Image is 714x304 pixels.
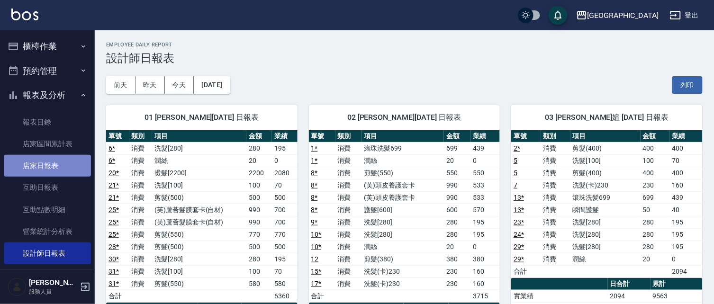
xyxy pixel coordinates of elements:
[129,154,153,167] td: 消費
[152,179,246,191] td: 洗髮[100]
[152,130,246,143] th: 項目
[362,265,444,277] td: 洗髮(卡)230
[362,130,444,143] th: 項目
[541,154,570,167] td: 消費
[272,228,298,241] td: 770
[311,255,319,263] a: 12
[362,277,444,290] td: 洗髮(卡)230
[570,142,641,154] td: 剪髮(400)
[335,179,362,191] td: 消費
[152,265,246,277] td: 洗髮[100]
[129,179,153,191] td: 消費
[670,241,703,253] td: 195
[511,130,703,278] table: a dense table
[570,191,641,204] td: 滾珠洗髪699
[444,228,470,241] td: 280
[152,204,246,216] td: (芙)蘆薈髮膜套卡(自材)
[641,167,670,179] td: 400
[670,191,703,204] td: 439
[470,179,500,191] td: 533
[4,242,91,264] a: 設計師日報表
[511,290,608,302] td: 實業績
[470,241,500,253] td: 0
[309,290,335,302] td: 合計
[444,241,470,253] td: 20
[106,130,298,303] table: a dense table
[152,277,246,290] td: 剪髮(550)
[470,142,500,154] td: 439
[672,76,703,94] button: 列印
[246,228,272,241] td: 770
[335,265,362,277] td: 消費
[670,204,703,216] td: 40
[511,265,541,277] td: 合計
[444,253,470,265] td: 380
[570,167,641,179] td: 剪髮(400)
[152,167,246,179] td: 燙髮[2200]
[272,179,298,191] td: 70
[514,181,517,189] a: 7
[272,216,298,228] td: 700
[541,241,570,253] td: 消費
[641,216,670,228] td: 280
[651,290,703,302] td: 9563
[444,154,470,167] td: 20
[165,76,194,94] button: 今天
[246,265,272,277] td: 100
[152,228,246,241] td: 剪髮(550)
[362,241,444,253] td: 潤絲
[608,290,651,302] td: 2094
[129,277,153,290] td: 消費
[570,216,641,228] td: 洗髮[280]
[444,179,470,191] td: 990
[541,191,570,204] td: 消費
[272,167,298,179] td: 2080
[335,191,362,204] td: 消費
[246,277,272,290] td: 580
[272,277,298,290] td: 580
[272,191,298,204] td: 500
[136,76,165,94] button: 昨天
[129,265,153,277] td: 消費
[470,167,500,179] td: 550
[587,9,659,21] div: [GEOGRAPHIC_DATA]
[572,6,662,25] button: [GEOGRAPHIC_DATA]
[335,130,362,143] th: 類別
[246,253,272,265] td: 280
[335,277,362,290] td: 消費
[541,167,570,179] td: 消費
[570,241,641,253] td: 洗髮[280]
[309,130,500,303] table: a dense table
[641,179,670,191] td: 230
[570,154,641,167] td: 洗髮[100]
[641,253,670,265] td: 20
[335,228,362,241] td: 消費
[444,167,470,179] td: 550
[106,52,703,65] h3: 設計師日報表
[129,228,153,241] td: 消費
[670,142,703,154] td: 400
[4,199,91,221] a: 互助點數明細
[541,179,570,191] td: 消費
[152,241,246,253] td: 剪髮(500)
[641,204,670,216] td: 50
[335,154,362,167] td: 消費
[4,264,91,286] a: 店販抽成明細
[152,253,246,265] td: 洗髮[280]
[541,142,570,154] td: 消費
[470,265,500,277] td: 160
[670,216,703,228] td: 195
[4,34,91,59] button: 櫃檯作業
[272,204,298,216] td: 700
[29,278,77,287] h5: [PERSON_NAME]
[670,265,703,277] td: 2094
[246,130,272,143] th: 金額
[470,290,500,302] td: 3715
[129,191,153,204] td: 消費
[117,113,286,122] span: 01 [PERSON_NAME][DATE] 日報表
[272,142,298,154] td: 195
[470,277,500,290] td: 160
[4,59,91,83] button: 預約管理
[444,191,470,204] td: 990
[641,228,670,241] td: 280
